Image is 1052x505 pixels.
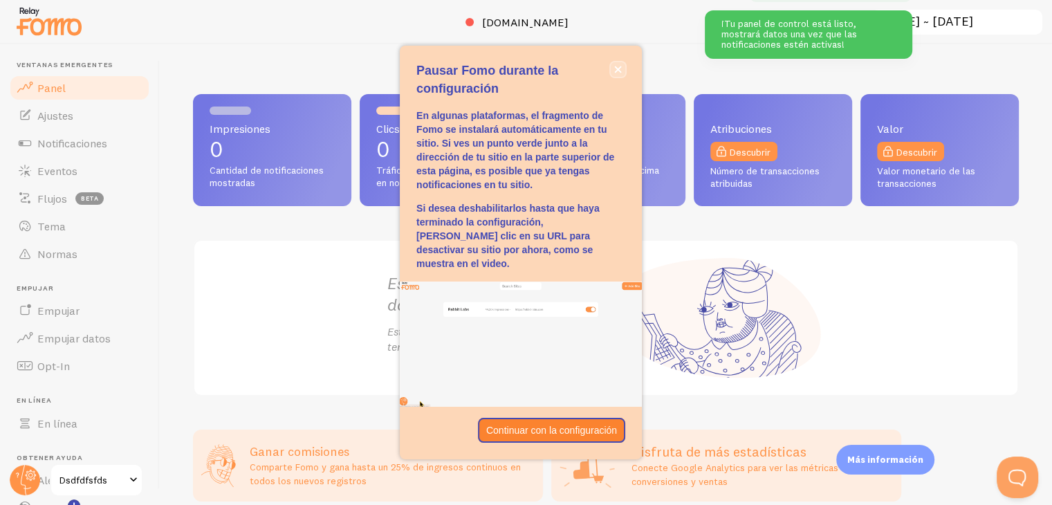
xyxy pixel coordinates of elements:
[8,240,151,268] a: Normas
[387,294,514,315] font: datos para usted
[37,81,66,95] font: Panel
[877,122,903,136] font: Valor
[631,443,806,460] font: Disfruta de más estadísticas
[37,136,107,150] font: Notificaciones
[997,457,1038,498] iframe: Ayuda Scout Beacon - Abierto
[710,122,772,136] font: Atribuciones
[8,102,151,129] a: Ajustes
[37,331,111,345] font: Empujar datos
[376,122,400,136] font: Clics
[210,136,223,163] font: 0
[8,185,151,212] a: Flujos beta
[8,410,151,437] a: En línea
[376,136,390,163] font: 0
[611,62,625,77] button: cerca,
[387,340,492,353] font: tenga algo de tráfico.
[17,453,82,462] font: Obtener ayuda
[551,430,901,502] a: Disfruta de más estadísticas Conecte Google Analytics para ver las métricas de conversiones y ventas
[896,146,937,158] font: Descubrir
[710,165,820,190] font: Número de transacciones atribuidas
[210,122,270,136] font: Impresiones
[416,110,614,190] font: En algunas plataformas, el fragmento de Fomo se instalará automáticamente en tu sitio. Si ves un ...
[37,164,77,178] font: Eventos
[8,324,151,352] a: Empujar datos
[486,425,617,436] font: Continuar con la configuración
[37,416,77,430] font: En línea
[400,46,642,459] div: Pausar Fomo durante la configuración
[877,142,944,161] a: Descubrir
[836,445,934,475] div: Más información
[81,194,99,202] font: beta
[17,396,51,405] font: En línea
[37,304,80,318] font: Empujar
[478,418,625,443] button: Continuar con la configuración
[721,17,857,51] font: ¡Tu panel de control está listo, mostrará datos una vez que las notificaciones estén activas!
[8,129,151,157] a: Notificaciones
[877,165,975,190] font: Valor monetario de las transacciones
[8,157,151,185] a: Eventos
[17,60,113,69] font: Ventanas emergentes
[710,142,777,161] a: Descubrir
[37,109,73,122] font: Ajustes
[37,359,70,373] font: Opt-In
[8,212,151,240] a: Tema
[59,474,107,486] font: Dsdfdfsfds
[416,203,600,269] font: Si desea deshabilitarlos hasta que haya terminado la configuración, [PERSON_NAME] clic en su URL ...
[8,74,151,102] a: Panel
[560,438,615,493] img: Google Analytics
[387,273,542,293] font: Estamos capturando
[37,219,66,233] font: Tema
[210,164,324,189] font: Cantidad de notificaciones mostradas
[17,284,54,293] font: Empujar
[50,463,143,497] a: Dsdfdfsfds
[8,352,151,380] a: Opt-In
[15,3,84,39] img: fomo-relay-logo-orange.svg
[631,461,852,488] font: Conecte Google Analytics para ver las métricas de conversiones y ventas
[250,461,521,487] font: Comparte Fomo y gana hasta un 25% de ingresos continuos en todos los nuevos registros
[37,192,67,205] font: Flujos
[847,454,923,465] font: Más información
[8,297,151,324] a: Empujar
[37,247,77,261] font: Normas
[250,443,349,459] font: Ganar comisiones
[730,146,770,158] font: Descubrir
[387,324,504,338] font: Estará listo una vez que
[376,164,496,189] font: Tráfico procedente de clics en notificaciones
[416,64,558,95] font: Pausar Fomo durante la configuración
